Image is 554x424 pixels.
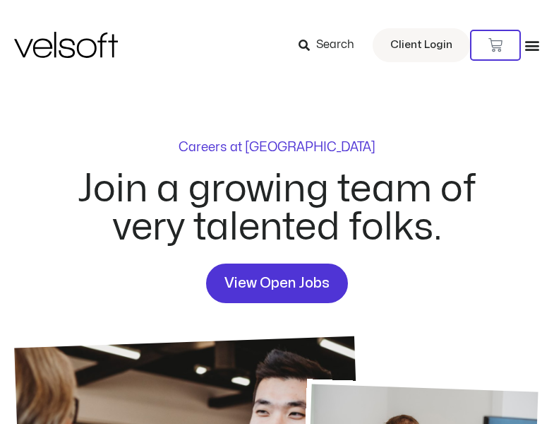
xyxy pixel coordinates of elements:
[14,32,118,58] img: Velsoft Training Materials
[224,272,330,295] span: View Open Jobs
[390,36,452,54] span: Client Login
[179,141,375,154] p: Careers at [GEOGRAPHIC_DATA]
[524,37,540,53] div: Menu Toggle
[299,33,364,57] a: Search
[316,36,354,54] span: Search
[206,264,348,303] a: View Open Jobs
[373,28,470,62] a: Client Login
[61,170,493,247] h2: Join a growing team of very talented folks.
